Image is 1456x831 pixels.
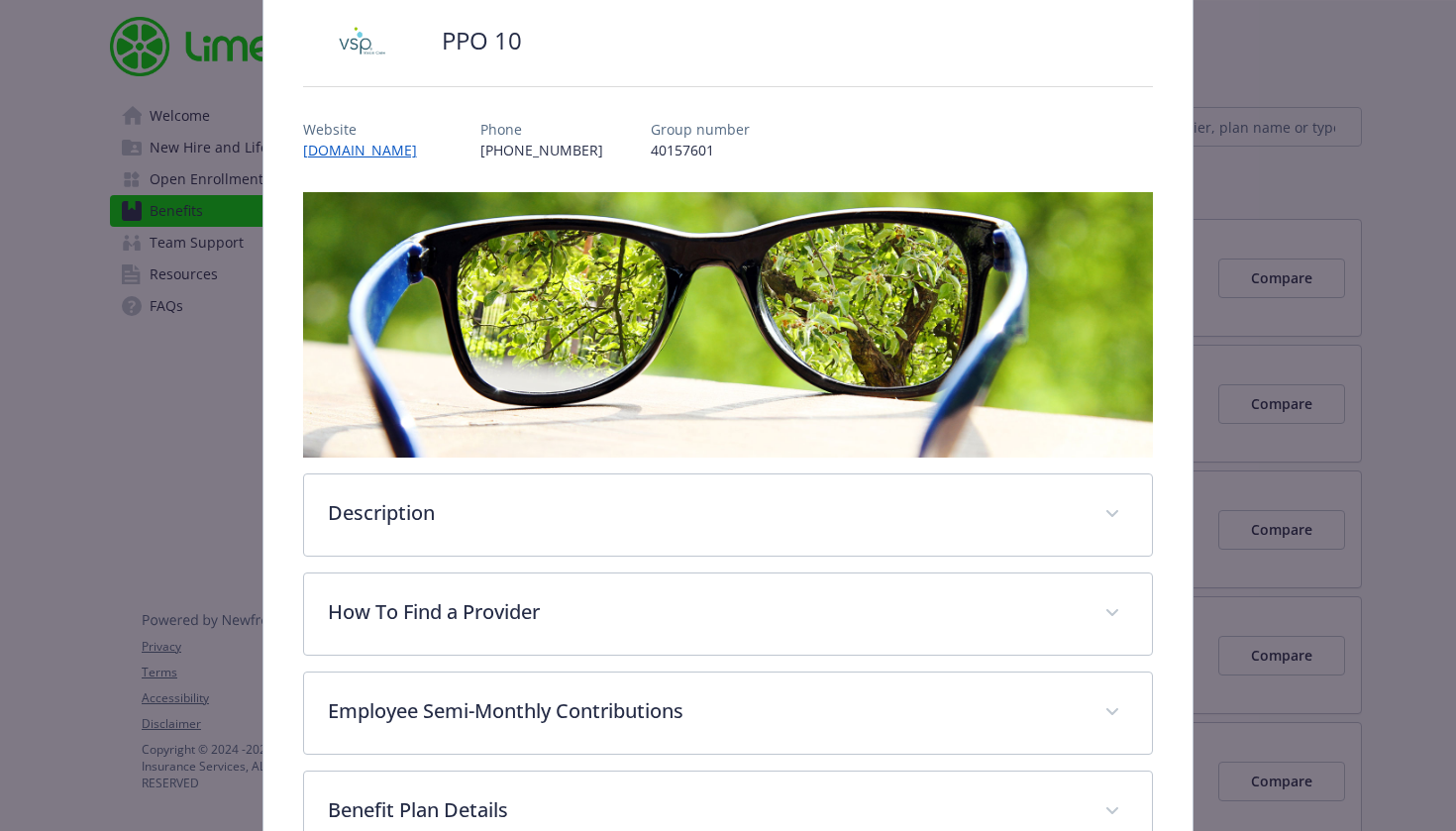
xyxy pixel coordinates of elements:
[651,119,750,140] p: Group number
[304,573,1153,655] div: How To Find a Provider
[328,795,1082,825] p: Benefit Plan Details
[442,24,522,57] h2: PPO 10
[303,141,433,159] a: [DOMAIN_NAME]
[328,597,1082,627] p: How To Find a Provider
[651,140,750,160] p: 40157601
[303,119,433,140] p: Website
[304,474,1153,556] div: Description
[480,119,603,140] p: Phone
[328,498,1082,528] p: Description
[480,140,603,160] p: [PHONE_NUMBER]
[328,696,1082,726] p: Employee Semi-Monthly Contributions
[303,192,1154,458] img: banner
[304,673,1153,754] div: Employee Semi-Monthly Contributions
[303,11,422,70] img: Vision Service Plan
